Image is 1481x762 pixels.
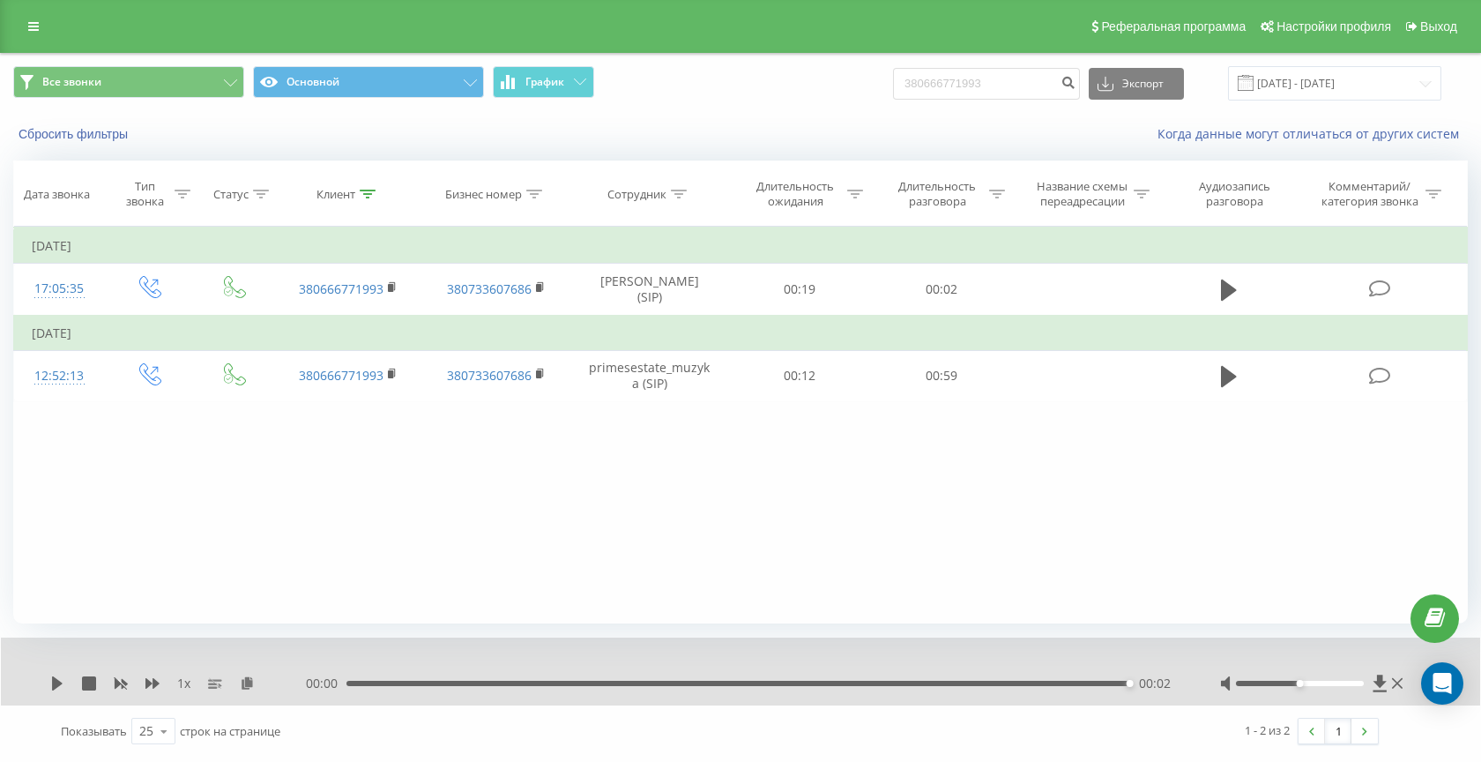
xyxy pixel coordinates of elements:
td: 00:19 [729,264,871,316]
a: Когда данные могут отличаться от других систем [1157,125,1468,142]
td: [DATE] [14,228,1468,264]
div: Accessibility label [1127,680,1134,687]
button: Сбросить фильтры [13,126,137,142]
span: Все звонки [42,75,101,89]
span: Выход [1420,19,1457,34]
button: График [493,66,594,98]
div: Бизнес номер [445,187,522,202]
div: Дата звонка [24,187,90,202]
td: [PERSON_NAME] (SIP) [570,264,729,316]
td: primesestate_muzyka (SIP) [570,350,729,401]
span: 1 x [177,675,190,692]
span: Реферальная программа [1101,19,1246,34]
td: 00:59 [871,350,1013,401]
div: Статус [213,187,249,202]
div: Длительность разговора [890,179,985,209]
span: 00:02 [1139,675,1171,692]
span: График [525,76,564,88]
span: Показывать [61,723,127,739]
span: 00:00 [306,675,346,692]
button: Экспорт [1089,68,1184,100]
span: Настройки профиля [1276,19,1391,34]
span: строк на странице [180,723,280,739]
a: 380733607686 [447,280,532,297]
div: 17:05:35 [32,272,87,306]
input: Поиск по номеру [893,68,1080,100]
a: 380733607686 [447,367,532,384]
a: 380666771993 [299,367,383,384]
td: 00:12 [729,350,871,401]
div: Клиент [316,187,355,202]
div: 25 [139,722,153,740]
div: 12:52:13 [32,359,87,393]
div: Тип звонка [120,179,170,209]
div: 1 - 2 из 2 [1245,721,1290,739]
div: Комментарий/категория звонка [1318,179,1421,209]
a: 1 [1325,719,1351,743]
div: Open Intercom Messenger [1421,662,1463,705]
div: Название схемы переадресации [1035,179,1129,209]
td: [DATE] [14,316,1468,351]
div: Длительность ожидания [748,179,843,209]
button: Все звонки [13,66,244,98]
td: 00:02 [871,264,1013,316]
div: Аудиозапись разговора [1177,179,1291,209]
button: Основной [253,66,484,98]
a: 380666771993 [299,280,383,297]
div: Сотрудник [607,187,666,202]
div: Accessibility label [1296,680,1303,687]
